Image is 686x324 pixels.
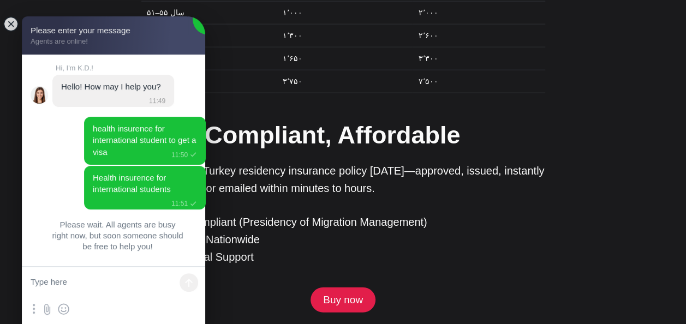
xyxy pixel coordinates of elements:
jdiv: 21.09.25 11:51:10 [84,166,206,209]
jdiv: 11:49 [146,97,165,105]
jdiv: 21.09.25 11:50:39 [84,117,206,165]
jdiv: Hi, I'm K.D.! [56,64,197,72]
strong: Fast, Compliant, Affordable [141,121,461,149]
td: ۱٬۳۰۰ [276,25,411,47]
td: ۱٬۶۵۰ [276,47,411,70]
jdiv: Health insurence for international students [93,173,171,194]
jdiv: Hi, I'm K.D.! [31,86,48,104]
p: Secure your Turkey residency insurance policy [DATE]—approved, issued, instantly downloaded, or e... [141,162,545,197]
a: Buy now [311,287,375,313]
td: ۲٬۶۰۰ [412,25,545,47]
jdiv: health insurence for international student to get a visa [93,124,198,156]
td: ۶۱–۶۴ سال [141,47,276,70]
td: ۱٬۰۰۰ [276,2,411,25]
p: ✅ PMM-Compliant (Presidency of Migration Management) ✅ Accepted Nationwide ✅ Multilingual Support [141,213,545,266]
td: ۷٬۵۰۰ [412,70,545,93]
jdiv: 11:51 [168,200,197,207]
td: ۶۵–۷۰ سال [141,70,276,93]
td: ۲٬۰۰۰ [412,2,545,25]
jdiv: 21.09.25 11:51:40 [22,219,213,261]
jdiv: 11:50 [168,151,197,158]
jdiv: 21.09.25 11:49:43 [52,75,174,107]
td: ۵۶–۶۰ سال [141,25,276,47]
jdiv: Hello! How may I help you? [61,82,161,91]
td: ۳٬۳۰۰ [412,47,545,70]
jdiv: Please wait. All agents are busy right now, but soon someone should be free to help you! [34,219,201,252]
td: ۳٬۷۵۰ [276,70,411,93]
td: ۵۱–۵۵ سال [141,2,276,25]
